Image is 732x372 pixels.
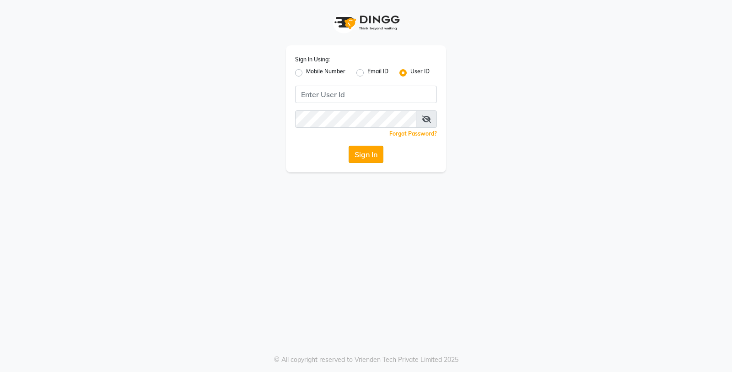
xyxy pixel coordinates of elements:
[329,9,403,36] img: logo1.svg
[295,55,330,64] label: Sign In Using:
[306,67,345,78] label: Mobile Number
[410,67,430,78] label: User ID
[367,67,388,78] label: Email ID
[295,86,437,103] input: Username
[295,110,416,128] input: Username
[389,130,437,137] a: Forgot Password?
[349,146,383,163] button: Sign In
